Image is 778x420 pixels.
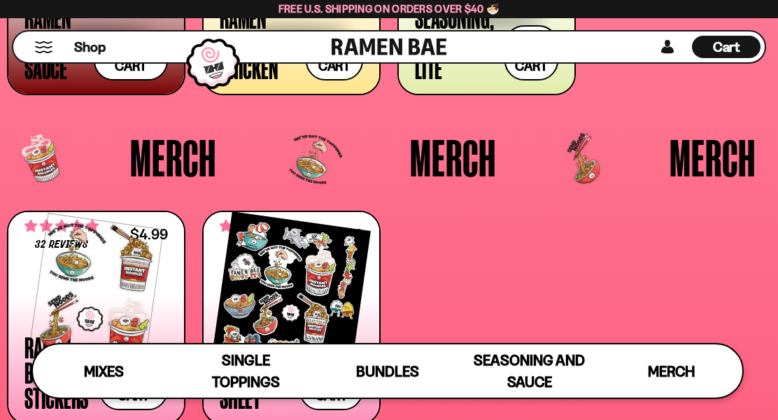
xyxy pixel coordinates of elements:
[220,335,292,410] div: Ultimate Sticker Sheet
[84,363,124,380] span: Mixes
[317,344,459,398] a: Bundles
[220,5,299,80] div: Ramen Seasoning, Chicken
[74,38,106,57] span: Shop
[24,335,92,410] div: Ramen Bae Stickers
[713,38,740,55] span: Cart
[34,41,53,53] button: Mobile Menu Trigger
[474,351,585,391] span: Seasoning and Sauce
[670,132,756,183] span: Merch
[130,132,216,183] span: Merch
[24,5,87,80] div: Ramen Hot Sauce
[212,351,280,391] span: Single Toppings
[600,344,742,398] a: Merch
[24,217,99,235] span: 4.75 stars
[220,217,294,235] span: 4.86 stars
[648,363,695,380] span: Merch
[74,36,106,58] a: Shop
[458,344,600,398] a: Seasoning and Sauce
[692,31,761,62] div: Cart
[410,132,496,183] span: Merch
[33,344,175,398] a: Mixes
[356,363,419,380] span: Bundles
[175,344,317,398] a: Single Toppings
[278,2,500,15] span: Free U.S. Shipping on Orders over $40 🍜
